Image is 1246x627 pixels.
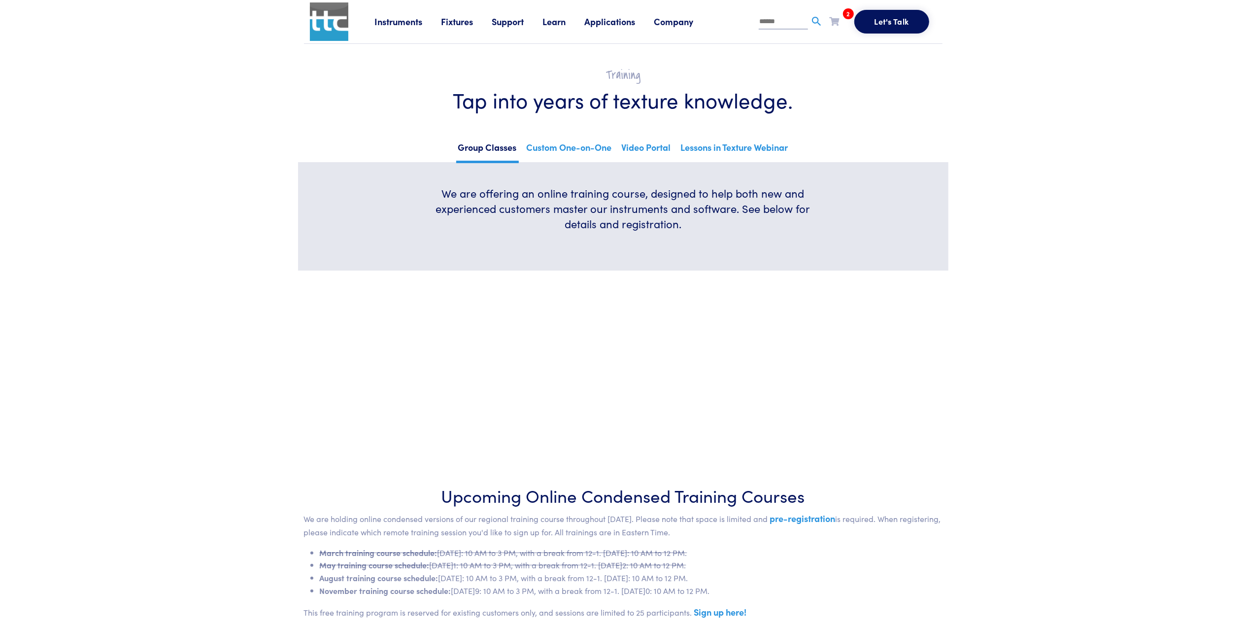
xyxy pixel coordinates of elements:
[304,605,943,620] p: This free training program is reserved for existing customers only, and sessions are limited to 2...
[525,139,614,161] a: Custom One-on-One
[428,186,818,231] h6: We are offering an online training course, designed to help both new and experienced customers ma...
[456,139,519,163] a: Group Classes
[320,572,438,583] span: August training course schedule:
[310,2,348,41] img: ttc_logo_1x1_v1.0.png
[543,15,585,28] a: Learn
[441,15,492,28] a: Fixtures
[304,511,943,538] p: We are holding online condensed versions of our regional training course throughout [DATE]. Pleas...
[304,483,943,507] h3: Upcoming Online Condensed Training Courses
[320,572,943,585] li: [DATE]: 10 AM to 3 PM, with a break from 12-1. [DATE]: 10 AM to 12 PM.
[328,87,919,113] h1: Tap into years of texture knowledge.
[492,15,543,28] a: Support
[320,559,943,572] li: [DATE]1: 10 AM to 3 PM, with a break from 12-1. [DATE]2: 10 AM to 12 PM.
[320,547,943,559] li: [DATE]: 10 AM to 3 PM, with a break from 12-1. [DATE]: 10 AM to 12 PM.
[585,15,654,28] a: Applications
[770,512,836,524] a: pre-registration
[375,15,441,28] a: Instruments
[320,559,430,570] span: May training course schedule:
[694,606,747,618] a: Sign up here!
[854,10,929,34] button: Let's Talk
[620,139,673,161] a: Video Portal
[320,547,438,558] span: March training course schedule:
[830,15,840,27] a: 2
[328,68,919,83] h2: Training
[320,585,943,597] li: [DATE]9: 10 AM to 3 PM, with a break from 12-1. [DATE]0: 10 AM to 12 PM.
[320,585,451,596] span: November training course schedule:
[679,139,790,161] a: Lessons in Texture Webinar
[654,15,712,28] a: Company
[843,8,854,19] span: 2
